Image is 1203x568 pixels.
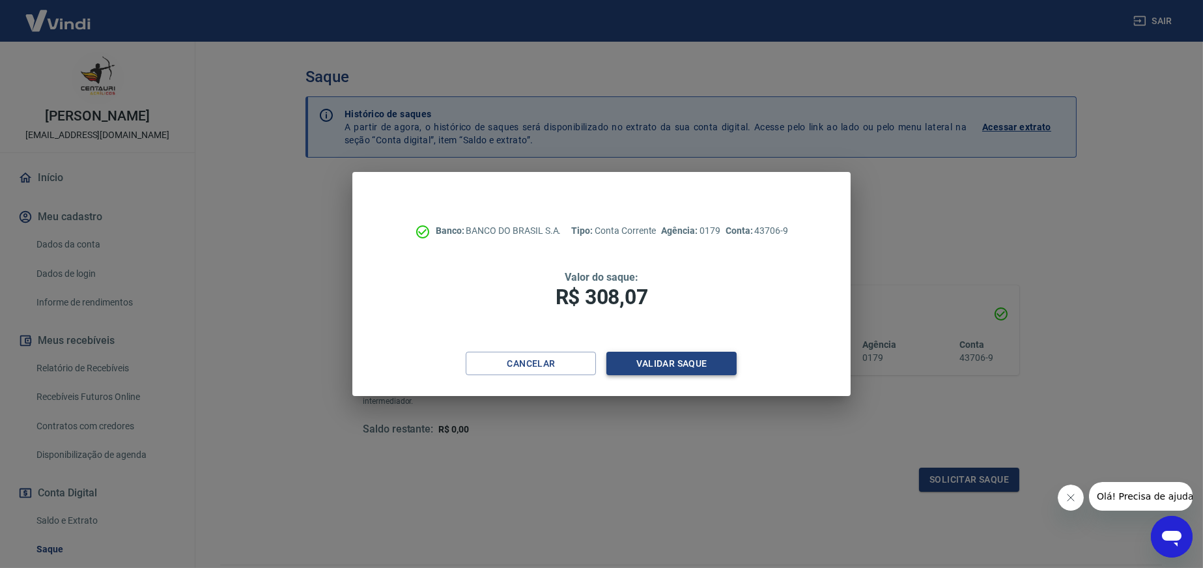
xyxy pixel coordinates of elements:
button: Validar saque [606,352,737,376]
p: 43706-9 [726,224,788,238]
span: R$ 308,07 [556,285,648,309]
p: 0179 [662,224,720,238]
p: Conta Corrente [571,224,656,238]
span: Agência: [662,225,700,236]
p: BANCO DO BRASIL S.A. [436,224,561,238]
iframe: Fechar mensagem [1058,485,1084,511]
span: Valor do saque: [565,271,638,283]
button: Cancelar [466,352,596,376]
span: Banco: [436,225,466,236]
span: Tipo: [571,225,595,236]
span: Conta: [726,225,755,236]
span: Olá! Precisa de ajuda? [8,9,109,20]
iframe: Mensagem da empresa [1089,482,1193,511]
iframe: Botão para abrir a janela de mensagens [1151,516,1193,558]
